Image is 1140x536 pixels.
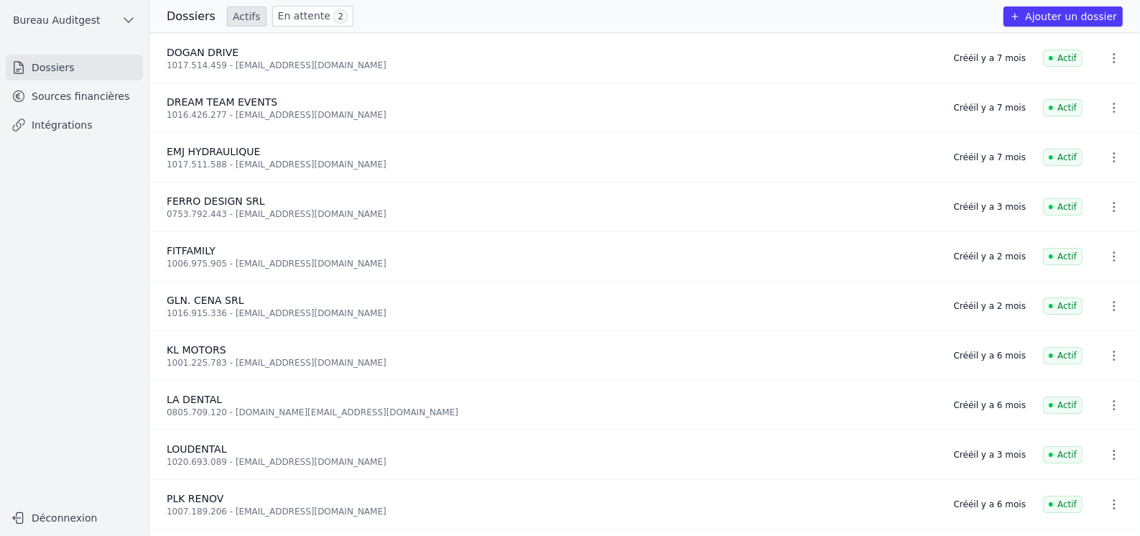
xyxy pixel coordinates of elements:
div: 1020.693.089 - [EMAIL_ADDRESS][DOMAIN_NAME] [167,456,937,468]
div: 0753.792.443 - [EMAIL_ADDRESS][DOMAIN_NAME] [167,208,937,220]
span: Actif [1043,248,1083,265]
h3: Dossiers [167,8,216,25]
a: Actifs [227,6,267,27]
div: Créé il y a 3 mois [954,201,1026,213]
span: DOGAN DRIVE [167,47,238,58]
span: GLN. CENA SRL [167,295,244,306]
div: 1017.514.459 - [EMAIL_ADDRESS][DOMAIN_NAME] [167,60,937,71]
div: 0805.709.120 - [DOMAIN_NAME][EMAIL_ADDRESS][DOMAIN_NAME] [167,407,937,418]
button: Déconnexion [6,507,143,530]
button: Bureau Auditgest [6,9,143,32]
div: 1001.225.783 - [EMAIL_ADDRESS][DOMAIN_NAME] [167,357,937,369]
span: FITFAMILY [167,245,216,257]
span: DREAM TEAM EVENTS [167,96,277,108]
a: Dossiers [6,55,143,80]
div: 1006.975.905 - [EMAIL_ADDRESS][DOMAIN_NAME] [167,258,937,269]
button: Ajouter un dossier [1004,6,1123,27]
div: Créé il y a 2 mois [954,300,1026,312]
span: Actif [1043,149,1083,166]
span: Bureau Auditgest [13,13,100,27]
span: KL MOTORS [167,344,226,356]
div: Créé il y a 7 mois [954,52,1026,64]
span: Actif [1043,198,1083,216]
a: En attente 2 [272,6,353,27]
div: Créé il y a 6 mois [954,399,1026,411]
div: Créé il y a 7 mois [954,152,1026,163]
span: Actif [1043,397,1083,414]
div: Créé il y a 6 mois [954,350,1026,361]
span: LA DENTAL [167,394,222,405]
span: Actif [1043,446,1083,463]
span: Actif [1043,50,1083,67]
div: Créé il y a 2 mois [954,251,1026,262]
span: PLK RENOV [167,493,223,504]
span: Actif [1043,496,1083,513]
span: EMJ HYDRAULIQUE [167,146,260,157]
a: Sources financières [6,83,143,109]
span: Actif [1043,297,1083,315]
span: Actif [1043,99,1083,116]
span: LOUDENTAL [167,443,227,455]
span: Actif [1043,347,1083,364]
div: Créé il y a 6 mois [954,499,1026,510]
div: Créé il y a 3 mois [954,449,1026,461]
div: Créé il y a 7 mois [954,102,1026,114]
div: 1016.915.336 - [EMAIL_ADDRESS][DOMAIN_NAME] [167,308,937,319]
div: 1017.511.588 - [EMAIL_ADDRESS][DOMAIN_NAME] [167,159,937,170]
span: FERRO DESIGN SRL [167,195,265,207]
span: 2 [333,9,348,24]
div: 1007.189.206 - [EMAIL_ADDRESS][DOMAIN_NAME] [167,506,937,517]
div: 1016.426.277 - [EMAIL_ADDRESS][DOMAIN_NAME] [167,109,937,121]
a: Intégrations [6,112,143,138]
